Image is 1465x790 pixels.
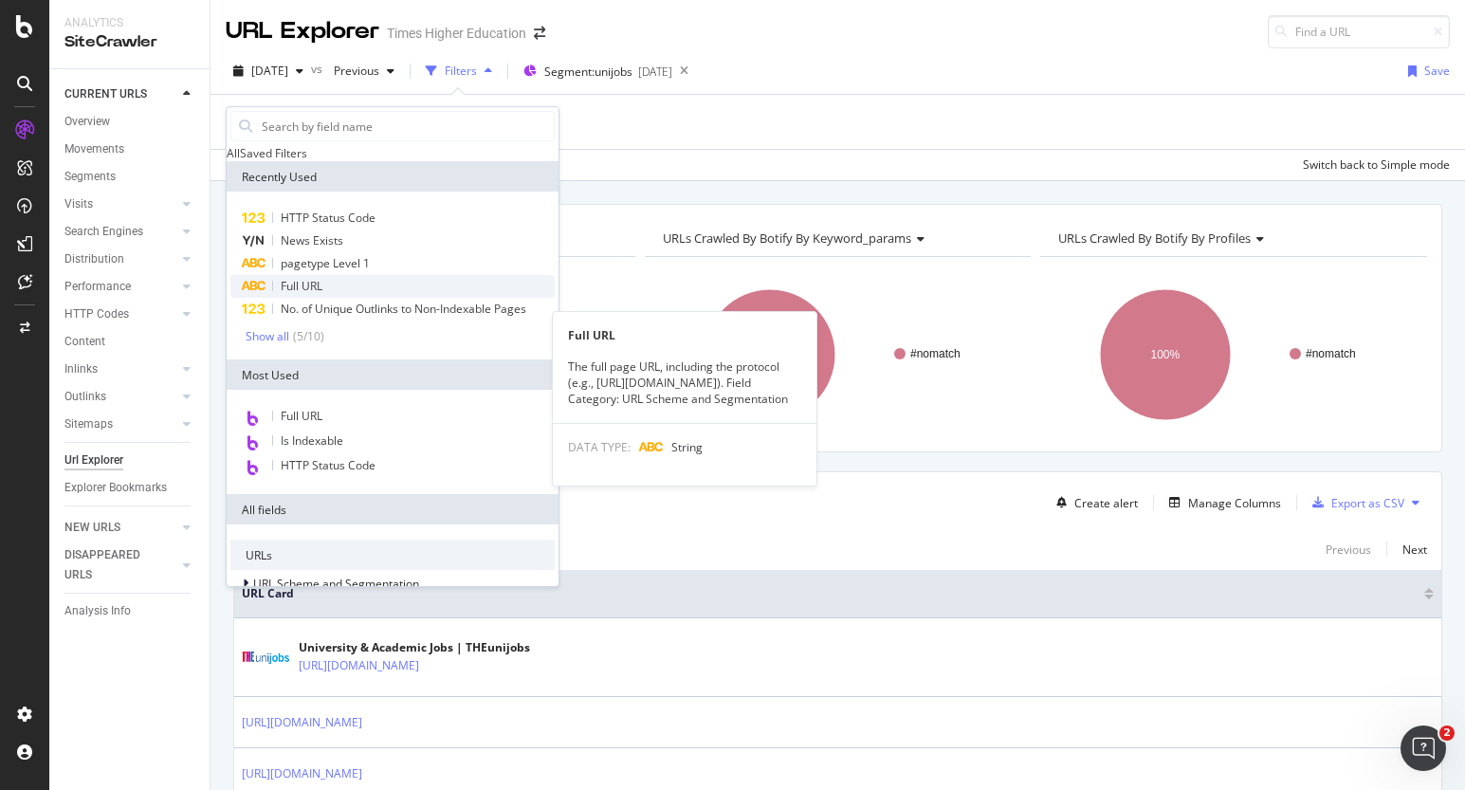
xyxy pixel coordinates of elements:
[326,63,379,79] span: Previous
[118,546,133,561] div: Profile image for Emma
[64,112,110,132] div: Overview
[544,64,632,80] span: Segment: unijobs
[145,9,190,24] h1: Botify
[60,621,75,636] button: Emoji picker
[445,63,477,79] div: Filters
[64,167,196,187] a: Segments
[64,332,105,352] div: Content
[64,277,131,297] div: Performance
[64,601,196,621] a: Analysis Info
[64,31,194,53] div: SiteCrawler
[64,359,177,379] a: Inlinks
[333,8,367,42] div: Close
[30,421,296,477] div: I'll connect you with one of our human agents who can assist you further right away.
[418,56,500,86] button: Filters
[15,410,311,488] div: I'll connect you with one of our human agents who can assist you further right away.Customer Supp...
[1326,538,1371,560] button: Previous
[64,194,177,214] a: Visits
[1401,726,1446,771] iframe: Intercom live chat
[30,79,296,172] div: The team will get back to you on this. Our usual reply time is under 2 hours. You'll get replies ...
[1151,348,1181,361] text: 100%
[281,432,343,449] span: Is Indexable
[281,457,375,473] span: HTTP Status Code
[251,63,288,79] span: 2025 Sep. 26th
[281,278,322,294] span: Full URL
[1049,487,1138,518] button: Create alert
[325,614,356,644] button: Send a message…
[242,764,362,783] a: [URL][DOMAIN_NAME]
[227,494,559,524] div: All fields
[553,327,816,343] div: Full URL
[64,478,167,498] div: Explorer Bookmarks
[15,67,311,183] div: The team will get back to you on this. Our usual reply time is under 2 hours.You'll get replies h...
[15,410,364,530] div: Customer Support says…
[663,230,911,247] span: URLs Crawled By Botify By keyword_params
[30,136,278,170] b: [EMAIL_ADDRESS][PERSON_NAME][DOMAIN_NAME]
[910,347,961,360] text: #nomatch
[12,8,48,44] button: go back
[1188,495,1281,511] div: Manage Columns
[516,56,672,86] button: Segment:unijobs[DATE]
[1439,726,1455,741] span: 2
[64,222,177,242] a: Search Engines
[64,414,177,434] a: Sitemaps
[1331,495,1404,511] div: Export as CSV
[64,112,196,132] a: Overview
[64,518,177,538] a: NEW URLS
[1074,495,1138,511] div: Create alert
[64,249,177,269] a: Distribution
[64,478,196,498] a: Explorer Bookmarks
[242,713,362,732] a: [URL][DOMAIN_NAME]
[281,210,375,226] span: HTTP Status Code
[15,353,364,410] div: Emer says…
[64,139,196,159] a: Movements
[281,255,370,271] span: pagetype Level 1
[64,450,123,470] div: Url Explorer
[281,232,343,248] span: News Exists
[64,545,177,585] a: DISAPPEARED URLS
[64,139,124,159] div: Movements
[260,112,554,140] input: Search by field name
[659,223,1015,253] h4: URLs Crawled By Botify By keyword_params
[1295,150,1450,180] button: Switch back to Simple mode
[16,581,363,614] textarea: Message…
[90,621,105,636] button: Gif picker
[645,272,1027,437] svg: A chart.
[1306,347,1356,360] text: #nomatch
[671,439,703,455] span: String
[160,24,249,43] p: Within 2 hours
[299,656,419,675] a: [URL][DOMAIN_NAME]
[387,24,526,43] div: Times Higher Education
[64,304,129,324] div: HTTP Codes
[64,359,98,379] div: Inlinks
[534,27,545,40] div: arrow-right-arrow-left
[64,387,177,407] a: Outlinks
[246,330,289,343] div: Show all
[311,61,326,77] span: vs
[638,64,672,80] div: [DATE]
[29,621,45,636] button: Upload attachment
[64,84,147,104] div: CURRENT URLS
[253,576,419,592] span: URL Scheme and Segmentation
[64,601,131,621] div: Analysis Info
[107,10,137,41] div: Profile image for Emma
[64,450,196,470] a: Url Explorer
[81,10,111,41] img: Profile image for Renaud
[1326,542,1371,558] div: Previous
[15,185,311,338] div: Thanks for sharing these details about your Unijobs URLs! Would you like me to connect you with a...
[227,145,240,161] div: All
[297,8,333,44] button: Home
[1040,272,1422,437] svg: A chart.
[64,167,116,187] div: Segments
[30,492,260,504] div: Customer Support • AI Agent • 53m ago
[1303,156,1450,173] div: Switch back to Simple mode
[1305,487,1404,518] button: Export as CSV
[64,304,177,324] a: HTTP Codes
[1054,223,1410,253] h4: URLs Crawled By Botify By profiles
[1268,15,1450,48] input: Find a URL
[227,161,559,192] div: Recently Used
[1058,230,1251,247] span: URLs Crawled By Botify By profiles
[15,185,364,353] div: Customer Support says…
